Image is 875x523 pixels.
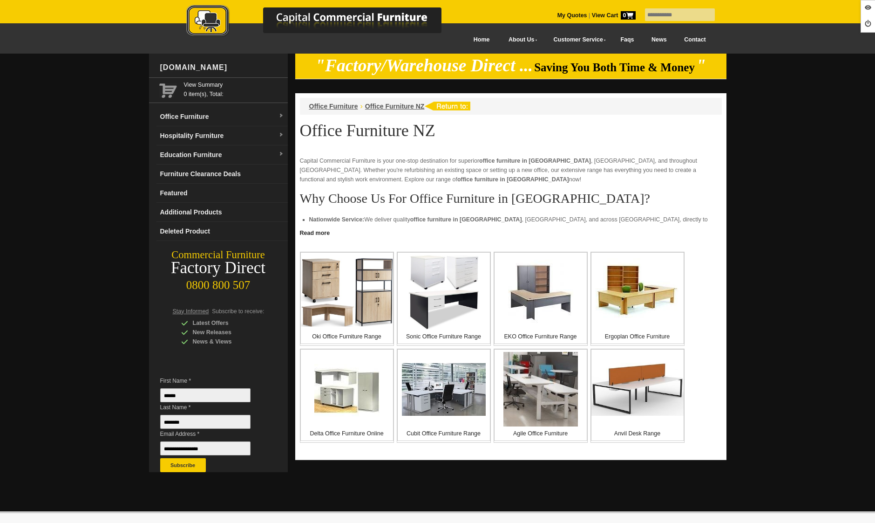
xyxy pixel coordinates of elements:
a: Contact [675,29,714,50]
a: Office Furnituredropdown [156,107,288,126]
img: Anvil Desk Range [591,363,684,416]
a: Office Furniture NZ [365,103,425,110]
span: Email Address * [160,429,265,439]
div: Commercial Furniture [149,248,288,261]
a: Agile Office Furniture Agile Office Furniture [494,349,588,443]
span: 0 item(s), Total: [184,80,284,97]
p: Ergoplan Office Furniture [591,332,684,341]
em: " [696,56,706,75]
h1: Office Furniture NZ [300,122,722,139]
a: Delta Office Furniture Online Delta Office Furniture Online [300,349,394,443]
div: New Releases [181,328,270,337]
li: › [360,102,363,111]
a: Education Furnituredropdown [156,145,288,165]
div: 0800 800 507 [149,274,288,292]
a: Featured [156,184,288,203]
img: Cubit Office Furniture Range [402,363,486,416]
button: Subscribe [160,458,206,472]
a: Oki Office Furniture Range Oki Office Furniture Range [300,252,394,346]
a: News [643,29,675,50]
div: [DOMAIN_NAME] [156,54,288,82]
img: Ergoplan Office Furniture [596,258,679,326]
img: dropdown [278,132,284,138]
p: Cubit Office Furniture Range [398,429,490,438]
img: dropdown [278,151,284,157]
span: Stay Informed [173,308,209,315]
a: Click to read more [295,226,726,238]
img: Sonic Office Furniture Range [408,255,478,330]
strong: Nationwide Service: [309,216,365,223]
span: Subscribe to receive: [212,308,264,315]
li: We deliver quality , [GEOGRAPHIC_DATA], and across [GEOGRAPHIC_DATA], directly to your doorstep. [309,215,712,234]
p: Capital Commercial Furniture is your one-stop destination for superior , [GEOGRAPHIC_DATA], and t... [300,156,722,184]
input: Email Address * [160,441,251,455]
a: EKO Office Furniture Range EKO Office Furniture Range [494,252,588,346]
span: 0 [621,11,636,20]
a: Furniture Clearance Deals [156,165,288,184]
a: Customer Service [543,29,611,50]
p: Agile Office Furniture [495,429,587,438]
div: Factory Direct [149,261,288,275]
div: Latest Offers [181,318,270,328]
a: Office Furniture [309,103,358,110]
a: View Summary [184,80,284,89]
img: EKO Office Furniture Range [508,260,573,325]
span: Last Name * [160,403,265,412]
span: First Name * [160,376,265,385]
a: Ergoplan Office Furniture Ergoplan Office Furniture [590,252,685,346]
input: Last Name * [160,415,251,429]
p: Sonic Office Furniture Range [398,332,490,341]
h2: Why Choose Us For Office Furniture in [GEOGRAPHIC_DATA]? [300,192,722,206]
a: Capital Commercial Furniture Logo [161,5,487,41]
strong: office furniture in [GEOGRAPHIC_DATA] [457,176,569,183]
a: Anvil Desk Range Anvil Desk Range [590,349,685,443]
a: About Us [498,29,543,50]
a: Sonic Office Furniture Range Sonic Office Furniture Range [397,252,491,346]
p: Delta Office Furniture Online [301,429,393,438]
img: Delta Office Furniture Online [314,357,380,422]
a: View Cart0 [590,12,635,19]
a: Additional Products [156,203,288,222]
strong: View Cart [592,12,636,19]
p: EKO Office Furniture Range [495,332,587,341]
a: My Quotes [557,12,587,19]
img: Agile Office Furniture [503,352,578,427]
strong: office furniture in [GEOGRAPHIC_DATA] [479,158,591,164]
img: dropdown [278,113,284,119]
a: Faqs [612,29,643,50]
img: Capital Commercial Furniture Logo [161,5,487,39]
a: Deleted Product [156,222,288,241]
a: Hospitality Furnituredropdown [156,126,288,145]
p: Oki Office Furniture Range [301,332,393,341]
img: Oki Office Furniture Range [301,258,393,327]
em: "Factory/Warehouse Direct ... [315,56,533,75]
div: News & Views [181,337,270,346]
img: return to [424,102,470,110]
input: First Name * [160,388,251,402]
strong: office furniture in [GEOGRAPHIC_DATA] [410,216,522,223]
p: Anvil Desk Range [591,429,684,438]
a: Cubit Office Furniture Range Cubit Office Furniture Range [397,349,491,443]
span: Saving You Both Time & Money [534,61,695,74]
